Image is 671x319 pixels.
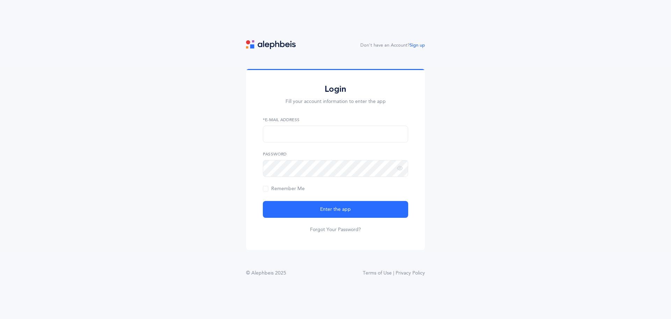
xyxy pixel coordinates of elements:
span: Enter the app [320,206,351,213]
img: logo.svg [246,40,296,49]
p: Fill your account information to enter the app [263,98,408,105]
a: Sign up [410,43,425,48]
div: © Alephbeis 2025 [246,270,286,277]
div: Don't have an Account? [360,42,425,49]
label: Password [263,151,408,157]
button: Enter the app [263,201,408,218]
span: Remember Me [263,186,305,192]
a: Terms of Use | Privacy Policy [363,270,425,277]
label: *E-Mail Address [263,117,408,123]
a: Forgot Your Password? [310,226,361,233]
h2: Login [263,84,408,95]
